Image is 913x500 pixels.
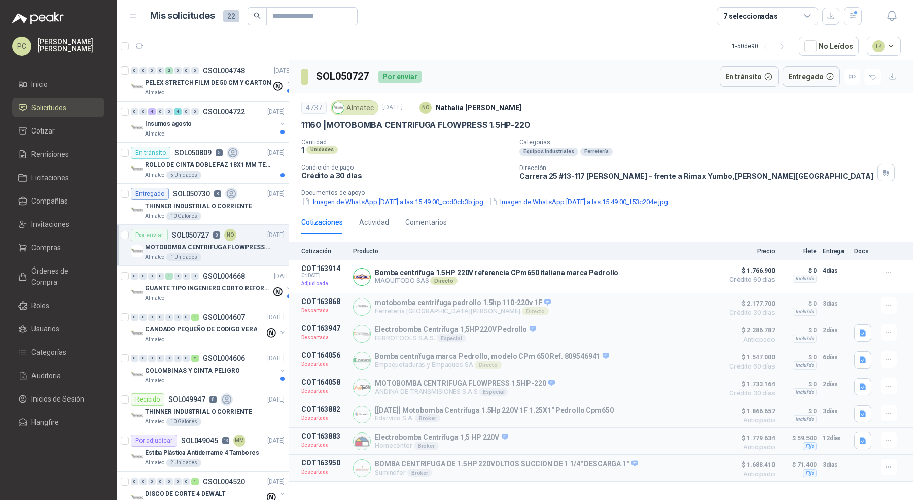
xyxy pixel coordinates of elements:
[145,459,164,467] p: Almatec
[166,418,201,426] div: 10 Galones
[145,294,164,303] p: Almatec
[31,370,61,381] span: Auditoria
[183,273,190,280] div: 0
[145,284,271,293] p: GUANTE TIPO INGENIERO CORTO REFORZADO
[117,184,289,225] a: EntregadoSOL0507308[DATE] Company LogoTHINNER INDUSTRIAL O CORRIENTEAlmatec10 Galones
[333,102,344,113] img: Company Logo
[31,300,49,311] span: Roles
[12,343,104,362] a: Categorías
[31,347,66,358] span: Categorías
[316,69,370,84] h3: SOL050727
[148,108,156,115] div: 4
[267,354,285,363] p: [DATE]
[181,437,218,444] p: SOL049045
[724,363,775,370] span: Crédito 60 días
[31,242,61,253] span: Compras
[157,478,164,485] div: 0
[781,378,817,390] p: $ 0
[148,355,156,362] div: 0
[375,379,555,388] p: MOTOBOMBA CENTRIFUGA FLOWPRESS 1.5HP-220
[131,67,138,74] div: 0
[191,273,199,280] div: 0
[148,478,156,485] div: 0
[375,269,618,277] p: Bomba centrifuga 1.5HP 220V referencia CPm650 italiana marca Pedrollo
[479,388,508,396] div: Especial
[803,469,817,477] div: Fijo
[823,351,848,363] p: 6 días
[724,297,775,310] span: $ 2.177.700
[724,405,775,417] span: $ 1.866.657
[191,355,199,362] div: 2
[174,478,182,485] div: 0
[781,297,817,310] p: $ 0
[436,102,521,113] p: Nathalia [PERSON_NAME]
[173,190,210,197] p: SOL050730
[415,414,440,422] div: Broker
[375,298,551,308] p: motobomba centrifuga pedrollo 1.5hp 110-220v 1F
[430,277,457,285] div: Directo
[31,265,95,288] span: Órdenes de Compra
[145,171,164,179] p: Almatec
[301,189,909,196] p: Documentos de apoyo
[823,324,848,337] p: 2 días
[724,444,775,450] span: Anticipado
[799,37,859,56] button: No Leídos
[183,355,190,362] div: 0
[165,314,173,321] div: 0
[150,9,215,23] h1: Mis solicitudes
[354,298,370,315] img: Company Logo
[724,324,775,337] span: $ 2.286.787
[301,332,347,343] p: Descartada
[31,102,66,113] span: Solicitudes
[267,313,285,322] p: [DATE]
[407,469,432,477] div: Broker
[823,459,848,471] p: 3 días
[145,243,271,252] p: MOTOBOMBA CENTRIFUGA FLOWPRESS 1.5HP-220
[191,67,199,74] div: 0
[203,273,245,280] p: GSOL004668
[139,314,147,321] div: 0
[301,324,347,332] p: COT163947
[301,359,347,370] p: Descartada
[131,451,143,463] img: Company Logo
[301,139,511,146] p: Cantidad
[519,139,909,146] p: Categorías
[223,10,239,22] span: 22
[139,67,147,74] div: 0
[519,164,873,172] p: Dirección
[781,459,817,471] p: $ 71.400
[139,108,147,115] div: 0
[131,311,287,344] a: 0 0 0 0 0 0 0 1 GSOL004607[DATE] Company LogoCANDADO PEQUEÑO DE CODIGO VERAAlmatec
[375,388,555,396] p: ANDINA DE TRANSMISIONES S.A.S
[131,163,143,175] img: Company Logo
[301,351,347,359] p: COT164056
[12,215,104,234] a: Invitaciones
[131,270,293,303] a: 0 0 0 0 1 0 0 0 GSOL004668[DATE] Company LogoGUANTE TIPO INGENIERO CORTO REFORZADOAlmatec
[183,67,190,74] div: 0
[301,146,304,154] p: 1
[254,12,261,19] span: search
[131,393,164,406] div: Recibido
[724,337,775,343] span: Anticipado
[274,66,291,76] p: [DATE]
[145,202,252,211] p: THINNER INDUSTRIAL O CORRIENTE
[781,405,817,417] p: $ 0
[139,355,147,362] div: 0
[519,172,873,180] p: Carrera 25 #13-117 [PERSON_NAME] - frente a Rimax Yumbo , [PERSON_NAME][GEOGRAPHIC_DATA]
[375,277,618,285] p: MAQUITODO SAS
[145,89,164,97] p: Almatec
[267,395,285,405] p: [DATE]
[375,414,614,422] p: Edarvico S.A.
[165,67,173,74] div: 2
[139,478,147,485] div: 0
[732,38,791,54] div: 1 - 50 de 90
[12,238,104,257] a: Compras
[724,248,775,255] p: Precio
[145,253,164,261] p: Almatec
[38,38,104,52] p: [PERSON_NAME] [PERSON_NAME]
[131,478,138,485] div: 0
[301,432,347,440] p: COT163883
[359,217,389,228] div: Actividad
[145,160,271,170] p: ROLLO DE CINTA DOBLE FAZ 18X1 MM TESSA
[793,415,817,423] div: Incluido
